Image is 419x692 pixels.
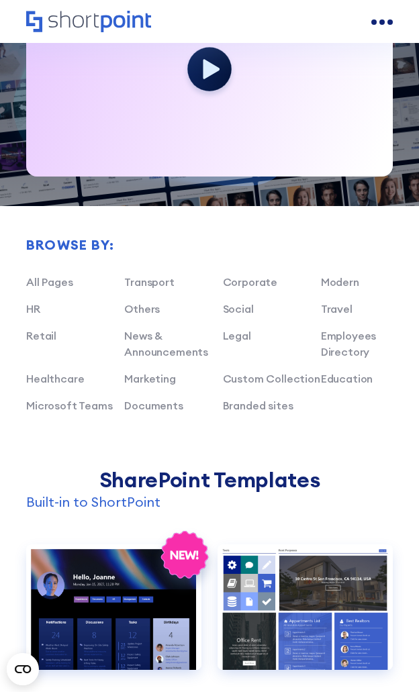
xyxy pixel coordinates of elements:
h2: SharePoint Templates [26,467,393,492]
iframe: Chat Widget [352,628,419,692]
a: Documents [124,399,183,412]
a: Marketing [124,372,176,385]
a: Others [124,302,160,315]
a: Employees Directory [321,329,377,358]
a: Modern [321,275,359,289]
a: News & Announcements [124,329,208,358]
a: Education [321,372,373,385]
a: Transport [124,275,175,289]
a: Branded sites [223,399,293,412]
h2: Browse by: [26,238,419,252]
a: Travel [321,302,353,315]
a: Home [26,11,151,34]
a: Social [223,302,254,315]
a: Retail [26,329,56,342]
a: Communication [26,544,201,691]
p: Built-in to ShortPoint [26,492,393,512]
a: HR [26,302,40,315]
a: Documents 1 [218,544,393,691]
a: Legal [223,329,251,342]
a: Corporate [223,275,278,289]
a: All Pages [26,275,73,289]
button: Open CMP widget [7,653,39,685]
a: Custom Collection [223,372,320,385]
a: open menu [371,11,393,33]
a: Microsoft Teams [26,399,113,412]
a: Healthcare [26,372,84,385]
